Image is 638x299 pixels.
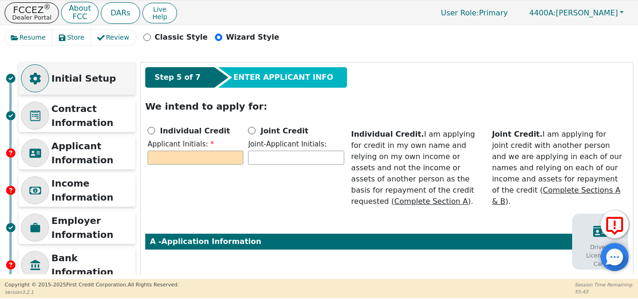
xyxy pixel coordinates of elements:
[12,14,51,21] p: Dealer Portal
[69,13,91,21] p: FCC
[155,72,200,83] span: Step 5 of 7
[19,249,135,281] div: Bank Information
[519,6,633,20] button: 4400A:[PERSON_NAME]
[432,4,517,22] a: User Role:Primary
[67,33,85,42] span: Store
[152,13,167,21] span: Help
[492,186,620,206] u: Complete Sections A & B
[51,139,133,167] p: Applicant Information
[19,137,135,169] div: Applicant Information
[471,274,490,282] span: Suffix
[142,3,177,23] button: LiveHelp
[148,140,214,148] span: Applicant Initials:
[52,30,92,45] button: Store
[12,5,51,14] p: FCCEZ
[432,4,517,22] p: Primary
[51,102,133,130] p: Contract Information
[350,274,393,282] span: Last Name
[106,33,129,42] span: Review
[529,8,618,17] span: [PERSON_NAME]
[5,289,179,296] p: Version 3.2.1
[551,274,593,282] span: Birth Date
[20,33,46,42] span: Resume
[61,2,98,24] button: AboutFCC
[492,130,542,139] strong: Joint Credit.
[5,2,59,23] button: FCCEZ®Dealer Portal
[19,99,135,132] div: Contract Information
[492,129,624,207] div: I am applying for joint credit with another person and we are applying in each of our names and r...
[601,210,629,238] button: Report Error to FCC
[394,197,468,206] u: Complete Section A
[5,281,179,289] p: Copyright © 2015- 2025 First Credit Corporation.
[128,282,179,288] span: All Rights Reserved.
[91,30,136,45] button: Review
[5,30,53,45] button: Resume
[44,3,51,11] sup: ®
[248,140,326,148] span: Joint-Applicant Initials:
[351,130,424,139] strong: Individual Credit.
[19,174,135,207] div: Income Information
[69,5,91,12] p: About
[19,211,135,244] div: Employer Information
[155,32,208,43] p: Classic Style
[152,6,167,13] span: Live
[51,251,133,279] p: Bank Information
[51,214,133,242] p: Employer Information
[51,176,133,204] p: Income Information
[19,62,135,95] div: Initial Setup
[529,8,556,17] span: 4400A:
[575,281,633,288] p: Session Time Remaining:
[160,126,230,135] b: Individual Credit
[51,71,133,85] p: Initial Setup
[150,236,624,247] p: A - Application Information
[351,129,483,207] div: I am applying for credit in my own name and relying on my own income or assets and not the income...
[579,243,621,268] p: Drivers License Id Card
[261,126,308,135] b: Joint Credit
[226,32,279,43] p: Wizard Style
[441,8,479,17] span: User Role :
[233,72,333,83] span: ENTER APPLICANT INFO
[145,99,628,113] p: We intend to apply for:
[575,288,633,295] p: 55:43
[149,274,192,282] span: First Name
[101,2,140,24] button: DARs
[269,274,314,282] span: Middle Initial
